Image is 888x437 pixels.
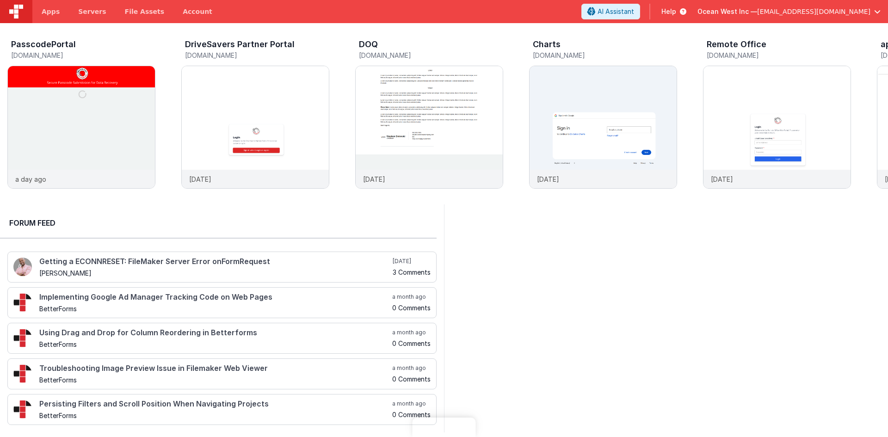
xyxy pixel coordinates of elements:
span: Apps [42,7,60,16]
p: [DATE] [711,174,733,184]
h5: 0 Comments [392,411,431,418]
h5: BetterForms [39,412,390,419]
h5: a month ago [392,293,431,301]
a: Persisting Filters and Scroll Position When Navigating Projects BetterForms a month ago 0 Comments [7,394,437,425]
h3: PasscodePortal [11,40,76,49]
a: Getting a ECONNRESET: FileMaker Server Error onFormRequest [PERSON_NAME] [DATE] 3 Comments [7,252,437,283]
span: AI Assistant [598,7,634,16]
img: 295_2.png [13,400,32,419]
h3: DOQ [359,40,378,49]
button: Ocean West Inc — [EMAIL_ADDRESS][DOMAIN_NAME] [697,7,881,16]
h5: BetterForms [39,376,390,383]
h2: Forum Feed [9,217,427,228]
h5: 0 Comments [392,304,431,311]
h5: [DATE] [393,258,431,265]
h5: a month ago [392,364,431,372]
h5: 0 Comments [392,340,431,347]
h4: Getting a ECONNRESET: FileMaker Server Error onFormRequest [39,258,391,266]
h5: 0 Comments [392,375,431,382]
a: Implementing Google Ad Manager Tracking Code on Web Pages BetterForms a month ago 0 Comments [7,287,437,318]
h4: Using Drag and Drop for Column Reordering in Betterforms [39,329,390,337]
h4: Implementing Google Ad Manager Tracking Code on Web Pages [39,293,390,302]
img: 411_2.png [13,258,32,276]
h5: [DOMAIN_NAME] [11,52,155,59]
h5: [DOMAIN_NAME] [359,52,503,59]
span: [EMAIL_ADDRESS][DOMAIN_NAME] [757,7,870,16]
button: AI Assistant [581,4,640,19]
h5: [DOMAIN_NAME] [533,52,677,59]
p: [DATE] [363,174,385,184]
span: Ocean West Inc — [697,7,757,16]
h5: [DOMAIN_NAME] [707,52,851,59]
h4: Troubleshooting Image Preview Issue in Filemaker Web Viewer [39,364,390,373]
span: Help [661,7,676,16]
a: Troubleshooting Image Preview Issue in Filemaker Web Viewer BetterForms a month ago 0 Comments [7,358,437,389]
img: 295_2.png [13,329,32,347]
p: [DATE] [189,174,211,184]
span: Servers [78,7,106,16]
iframe: Marker.io feedback button [413,418,476,437]
h3: Charts [533,40,561,49]
span: File Assets [125,7,165,16]
h5: BetterForms [39,305,390,312]
p: [DATE] [537,174,559,184]
h5: [PERSON_NAME] [39,270,391,277]
h3: DriveSavers Partner Portal [185,40,295,49]
h5: a month ago [392,329,431,336]
h5: 3 Comments [393,269,431,276]
a: Using Drag and Drop for Column Reordering in Betterforms BetterForms a month ago 0 Comments [7,323,437,354]
h5: a month ago [392,400,431,407]
h5: [DOMAIN_NAME] [185,52,329,59]
h5: BetterForms [39,341,390,348]
img: 295_2.png [13,364,32,383]
h3: Remote Office [707,40,766,49]
h4: Persisting Filters and Scroll Position When Navigating Projects [39,400,390,408]
img: 295_2.png [13,293,32,312]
